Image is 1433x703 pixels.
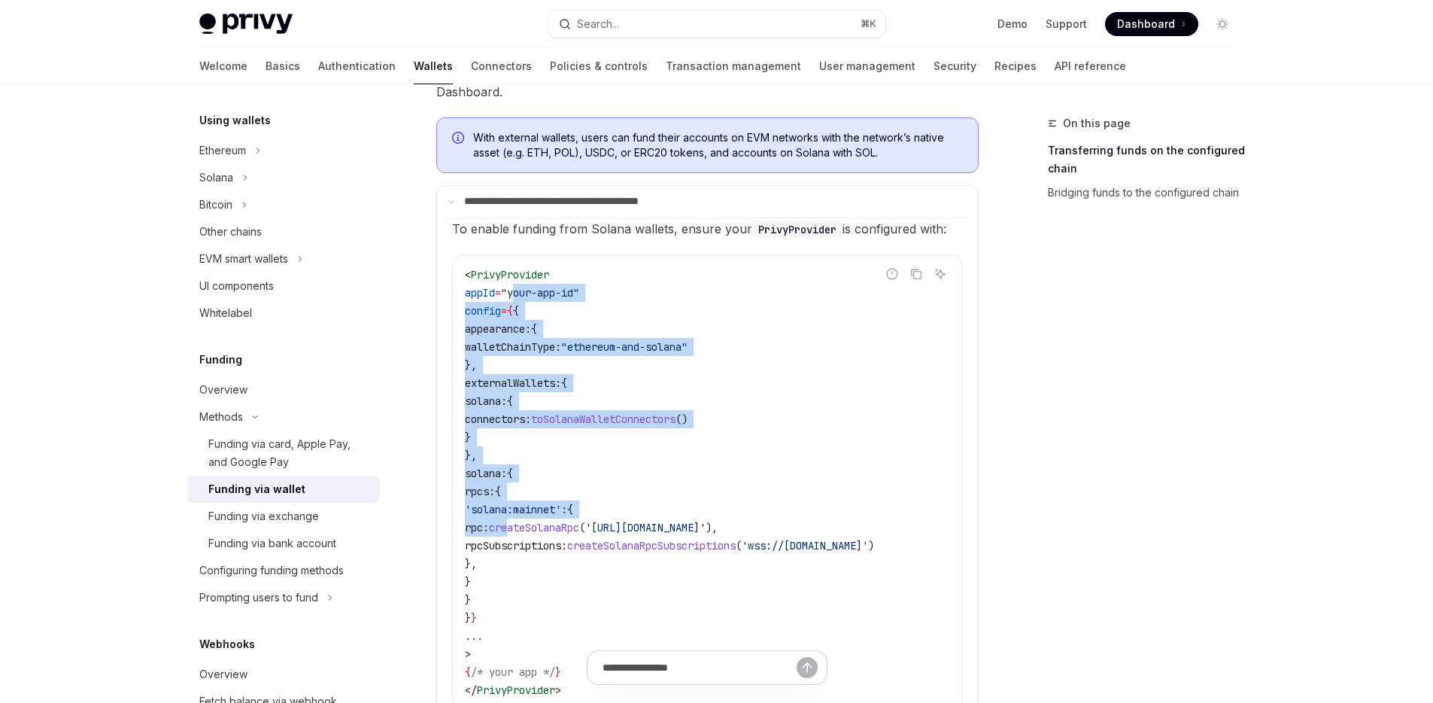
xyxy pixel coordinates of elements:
[208,435,371,471] div: Funding via card, Apple Pay, and Google Pay
[187,376,380,403] a: Overview
[318,48,396,84] a: Authentication
[861,18,876,30] span: ⌘ K
[452,221,946,236] span: To enable funding from Solana wallets, ensure your is configured with:
[199,196,232,214] div: Bitcoin
[187,431,380,476] a: Funding via card, Apple Pay, and Google Pay
[501,286,579,300] span: "your-app-id"
[465,539,567,552] span: rpcSubscriptions:
[465,286,495,300] span: appId
[187,503,380,530] a: Funding via exchange
[868,539,874,552] span: )
[187,300,380,327] a: Whitelabel
[997,17,1028,32] a: Demo
[208,480,305,498] div: Funding via wallet
[414,48,453,84] a: Wallets
[199,142,246,160] div: Ethereum
[471,48,532,84] a: Connectors
[531,412,676,426] span: toSolanaWalletConnectors
[561,340,688,354] span: "ethereum-and-solana"
[465,431,471,444] span: }
[199,561,344,580] div: Configuring funding methods
[666,48,801,84] a: Transaction management
[1117,17,1175,32] span: Dashboard
[208,534,336,552] div: Funding via bank account
[513,304,519,318] span: {
[507,394,513,408] span: {
[507,304,513,318] span: {
[1105,12,1198,36] a: Dashboard
[199,351,242,369] h5: Funding
[187,530,380,557] a: Funding via bank account
[187,191,380,218] button: Toggle Bitcoin section
[465,268,471,282] span: <
[187,245,380,272] button: Toggle EVM smart wallets section
[187,164,380,191] button: Toggle Solana section
[531,322,537,336] span: {
[199,665,247,683] div: Overview
[561,503,567,516] span: :
[495,286,501,300] span: =
[797,657,818,678] button: Send message
[1063,114,1131,132] span: On this page
[465,358,477,372] span: },
[577,15,619,33] div: Search...
[507,467,513,480] span: {
[579,521,585,534] span: (
[471,611,477,625] span: }
[994,48,1037,84] a: Recipes
[187,218,380,245] a: Other chains
[187,584,380,611] button: Toggle Prompting users to fund section
[199,635,255,653] h5: Webhooks
[931,264,950,284] button: Ask AI
[199,277,274,295] div: UI components
[452,132,467,147] svg: Info
[550,48,648,84] a: Policies & controls
[1048,138,1246,181] a: Transferring funds on the configured chain
[906,264,926,284] button: Copy the contents from the code block
[465,485,495,498] span: rpcs:
[567,539,736,552] span: createSolanaRpcSubscriptions
[187,137,380,164] button: Toggle Ethereum section
[819,48,915,84] a: User management
[199,223,262,241] div: Other chains
[187,557,380,584] a: Configuring funding methods
[465,304,501,318] span: config
[1048,181,1246,205] a: Bridging funds to the configured chain
[465,503,561,516] span: 'solana:mainnet'
[495,485,501,498] span: {
[1046,17,1087,32] a: Support
[752,221,842,238] code: PrivyProvider
[187,661,380,688] a: Overview
[199,14,293,35] img: light logo
[199,589,318,607] div: Prompting users to fund
[471,268,549,282] span: PrivyProvider
[567,503,573,516] span: {
[736,539,742,552] span: (
[465,340,561,354] span: walletChainType:
[465,575,471,589] span: }
[465,412,531,426] span: connectors:
[199,304,252,322] div: Whitelabel
[548,11,885,38] button: Open search
[882,264,902,284] button: Report incorrect code
[199,111,271,129] h5: Using wallets
[187,403,380,431] button: Toggle Methods section
[199,250,288,268] div: EVM smart wallets
[1055,48,1126,84] a: API reference
[465,611,471,625] span: }
[1210,12,1234,36] button: Toggle dark mode
[465,521,489,534] span: rpc:
[561,376,567,390] span: {
[199,169,233,187] div: Solana
[473,130,963,160] span: With external wallets, users can fund their accounts on EVM networks with the network’s native as...
[199,408,243,426] div: Methods
[465,629,483,643] span: ...
[603,651,797,684] input: Ask a question...
[199,48,247,84] a: Welcome
[187,476,380,503] a: Funding via wallet
[187,272,380,300] a: UI components
[465,322,531,336] span: appearance:
[465,394,507,408] span: solana:
[676,412,688,426] span: ()
[465,593,471,607] span: }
